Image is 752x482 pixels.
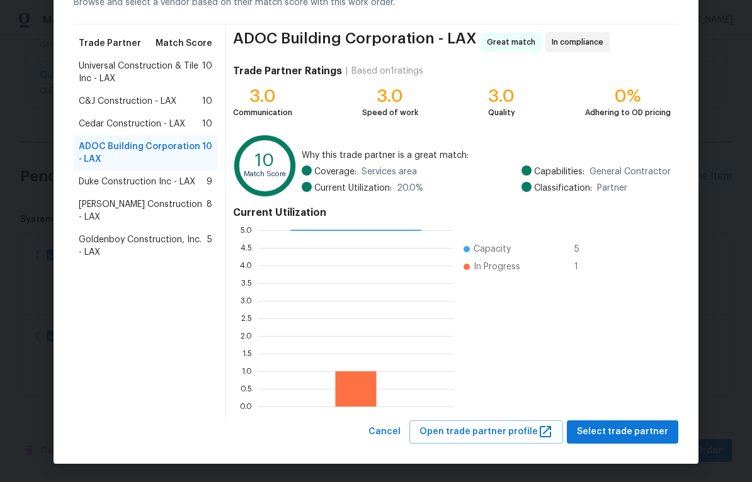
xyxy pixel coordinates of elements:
text: 5.0 [241,227,252,234]
text: 3.5 [241,279,252,287]
div: 0% [585,90,671,103]
span: Current Utilization: [314,182,392,194]
div: 3.0 [488,90,515,103]
span: Partner [597,182,627,194]
text: Match Score [244,171,286,177]
span: Universal Construction & Tile Inc - LAX [79,60,202,85]
div: Quality [488,106,515,119]
span: Open trade partner profile [419,424,553,440]
span: Great match [487,36,540,48]
text: 4.5 [241,244,252,252]
span: Cedar Construction - LAX [79,118,185,130]
span: 5 [574,243,595,255]
div: Communication [233,106,292,119]
span: ADOC Building Corporation - LAX [79,140,202,165]
span: 20.0 % [397,182,423,194]
span: Match Score [156,37,212,50]
div: Speed of work [362,106,418,119]
text: 2.5 [241,315,252,322]
div: 3.0 [362,90,418,103]
text: 2.0 [241,332,252,340]
span: Coverage: [314,165,356,178]
div: | [342,65,351,77]
span: Services area [362,165,417,178]
button: Cancel [363,420,406,444]
h4: Trade Partner Ratings [233,65,342,77]
span: Capacity [474,243,511,255]
span: 8 [207,198,212,223]
span: Classification: [534,182,592,194]
button: Open trade partner profile [409,420,563,444]
span: Cancel [368,424,401,440]
text: 10 [255,152,275,169]
text: 4.0 [240,262,252,269]
span: General Contractor [590,165,671,178]
span: Select trade partner [577,424,668,440]
text: 3.0 [241,297,252,305]
div: Based on 1 ratings [351,65,423,77]
span: [PERSON_NAME] Construction - LAX [79,198,207,223]
span: Goldenboy Construction, Inc. - LAX [79,233,207,259]
div: Adhering to OD pricing [585,106,671,119]
text: 0.0 [240,403,252,410]
span: In Progress [474,261,520,273]
span: ADOC Building Corporation - LAX [233,32,477,52]
text: 0.5 [241,385,252,393]
span: Duke Construction Inc - LAX [79,176,195,188]
button: Select trade partner [567,420,678,444]
span: 5 [207,233,212,259]
span: 10 [202,140,212,165]
span: 10 [202,118,212,130]
div: 3.0 [233,90,292,103]
text: 1.0 [242,367,252,375]
span: 9 [207,176,212,188]
text: 1.5 [242,350,252,357]
span: 1 [574,261,595,273]
span: Capabilities: [534,165,584,178]
span: 10 [202,95,212,108]
span: C&J Construction - LAX [79,95,176,108]
span: In compliance [552,36,608,48]
h4: Current Utilization [233,206,671,219]
span: Trade Partner [79,37,141,50]
span: Why this trade partner is a great match: [302,149,671,162]
span: 10 [202,60,212,85]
